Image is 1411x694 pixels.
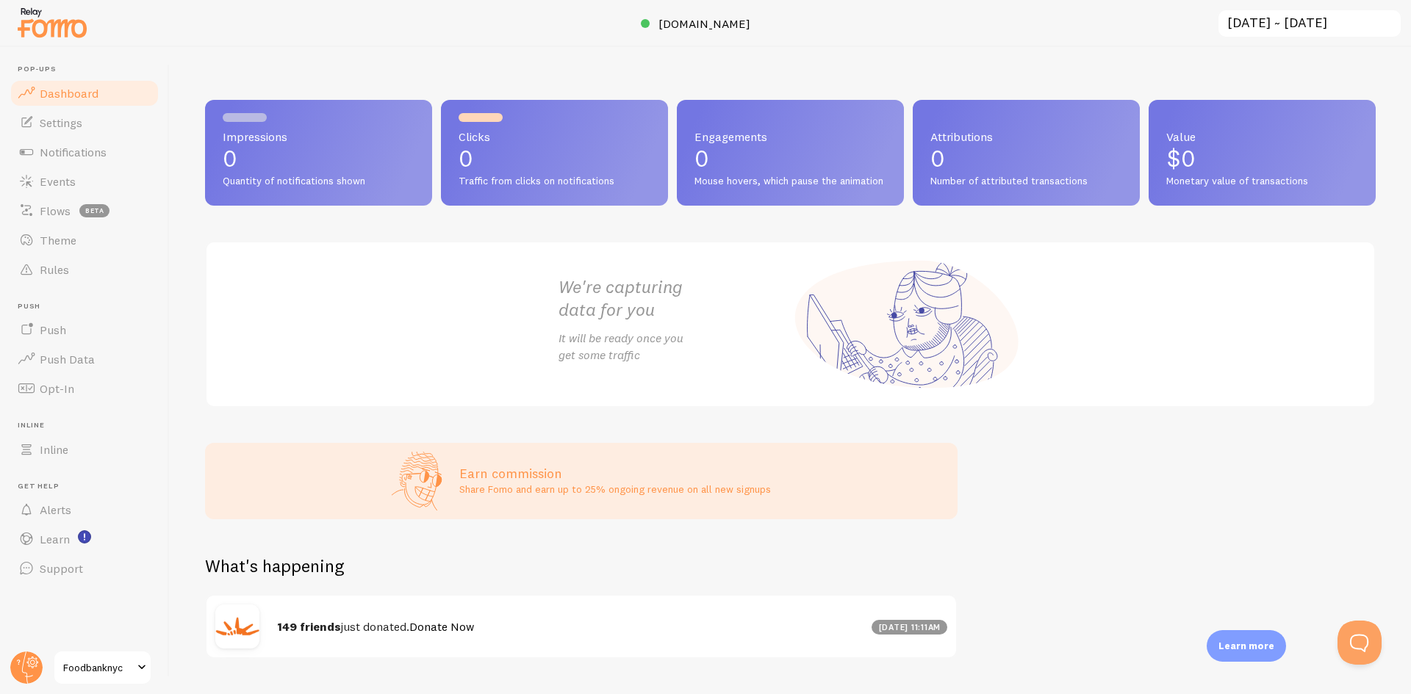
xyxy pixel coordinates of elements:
a: Theme [9,225,160,255]
a: Opt-In [9,374,160,403]
span: Mouse hovers, which pause the animation [694,175,886,188]
span: Opt-In [40,381,74,396]
p: Learn more [1218,639,1274,653]
a: Foodbanknyc [53,650,152,685]
span: Impressions [223,131,414,142]
a: Flows beta [9,196,160,225]
span: Monetary value of transactions [1166,175,1358,188]
span: Events [40,174,76,189]
a: Push [9,315,160,344]
span: Attributions [930,131,1122,142]
h3: Earn commission [459,465,771,482]
span: Traffic from clicks on notifications [459,175,650,188]
h2: We're capturing data for you [559,275,791,321]
span: Quantity of notifications shown [223,175,414,188]
span: Value [1166,131,1358,142]
span: Notifications [40,145,107,159]
iframe: Help Scout Beacon - Open [1338,621,1382,665]
span: Settings [40,115,82,130]
span: Learn [40,532,70,546]
img: fomo-relay-logo-orange.svg [15,4,89,41]
span: beta [79,204,109,217]
svg: <p>Watch New Feature Tutorials!</p> [78,530,91,543]
a: Settings [9,108,160,137]
a: Alerts [9,495,160,524]
span: Get Help [18,482,160,491]
span: Inline [40,442,68,457]
span: Rules [40,262,69,277]
a: Support [9,554,160,583]
a: Events [9,167,160,196]
span: Pop-ups [18,65,160,74]
a: Rules [9,255,160,284]
span: Alerts [40,502,71,517]
h4: just donated. [277,619,863,635]
strong: 149 friends [277,619,341,634]
a: Notifications [9,137,160,167]
a: Donate Now [409,619,474,634]
a: Inline [9,435,160,464]
p: 0 [694,147,886,170]
span: Push [40,322,66,337]
h2: What's happening [205,554,344,577]
a: Push Data [9,344,160,374]
p: 0 [223,147,414,170]
span: Dashboard [40,86,98,101]
p: 0 [459,147,650,170]
span: Clicks [459,131,650,142]
span: Foodbanknyc [63,659,133,676]
span: Push [18,302,160,311]
a: Learn [9,524,160,554]
span: $0 [1166,144,1196,173]
a: Dashboard [9,79,160,108]
span: Engagements [694,131,886,142]
div: Learn more [1207,630,1286,662]
p: 0 [930,147,1122,170]
span: Theme [40,233,76,247]
span: Number of attributed transactions [930,175,1122,188]
p: It will be ready once you get some traffic [559,330,791,364]
span: Push Data [40,352,95,366]
span: Support [40,561,83,576]
span: Inline [18,421,160,430]
p: Share Fomo and earn up to 25% ongoing revenue on all new signups [459,482,771,496]
span: Flows [40,203,71,218]
div: [DATE] 11:11am [872,620,947,635]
